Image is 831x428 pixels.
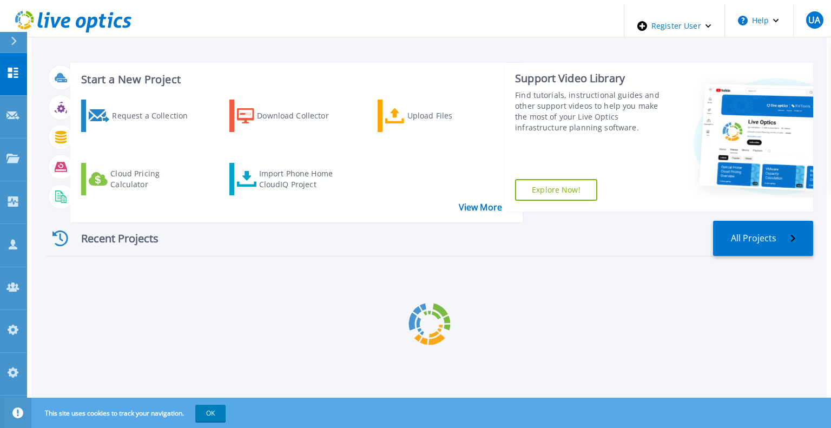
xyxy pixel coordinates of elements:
div: Register User [624,4,724,48]
div: Recent Projects [46,225,176,252]
a: Request a Collection [81,100,212,132]
a: Cloud Pricing Calculator [81,163,212,195]
div: Download Collector [257,102,344,129]
div: Find tutorials, instructional guides and other support videos to help you make the most of your L... [515,90,670,133]
div: Upload Files [407,102,494,129]
span: UA [808,16,820,24]
a: Download Collector [229,100,360,132]
div: Cloud Pricing Calculator [110,166,197,193]
div: Support Video Library [515,71,670,85]
a: Upload Files [378,100,509,132]
button: OK [195,405,226,422]
span: This site uses cookies to track your navigation. [34,405,226,422]
a: View More [459,202,509,213]
div: Request a Collection [112,102,199,129]
h3: Start a New Project [81,74,509,85]
a: Explore Now! [515,179,597,201]
button: Help [725,4,793,37]
a: All Projects [713,221,813,256]
div: Import Phone Home CloudIQ Project [259,166,346,193]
